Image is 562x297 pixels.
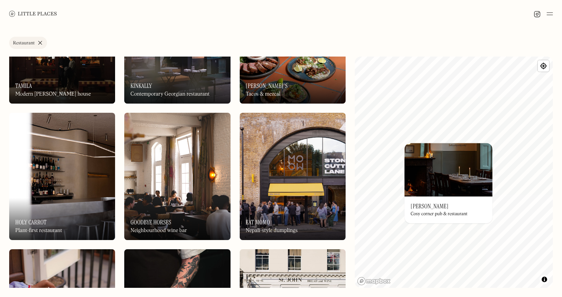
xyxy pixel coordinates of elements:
[15,91,91,97] div: Modern [PERSON_NAME] house
[130,82,152,89] h3: Kinkally
[246,82,288,89] h3: [PERSON_NAME]'s
[240,113,346,240] a: Eat MomoEat MomoEat MomoNepali-style dumplings
[130,227,187,234] div: Neighbourhood wine bar
[246,219,270,226] h3: Eat Momo
[240,113,346,240] img: Eat Momo
[355,57,553,288] canvas: Map
[404,143,492,196] img: William IV
[13,41,35,45] div: Restaurant
[411,203,448,210] h3: [PERSON_NAME]
[15,82,32,89] h3: Tamila
[130,91,210,97] div: Contemporary Georgian restaurant
[9,37,47,49] a: Restaurant
[15,227,62,234] div: Plant-first restaurant
[404,143,492,223] a: William IVWilliam IV[PERSON_NAME]Cosy corner pub & restaurant
[9,113,115,240] a: Holy CarrotHoly CarrotHoly CarrotPlant-first restaurant
[357,277,391,286] a: Mapbox homepage
[246,91,281,97] div: Tacos & mezcal
[411,211,468,217] div: Cosy corner pub & restaurant
[9,113,115,240] img: Holy Carrot
[542,275,547,284] span: Toggle attribution
[124,113,230,240] a: Goodbye HorsesGoodbye HorsesGoodbye HorsesNeighbourhood wine bar
[124,113,230,240] img: Goodbye Horses
[130,219,171,226] h3: Goodbye Horses
[15,219,47,226] h3: Holy Carrot
[538,60,549,71] button: Find my location
[540,275,549,284] button: Toggle attribution
[246,227,298,234] div: Nepali-style dumplings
